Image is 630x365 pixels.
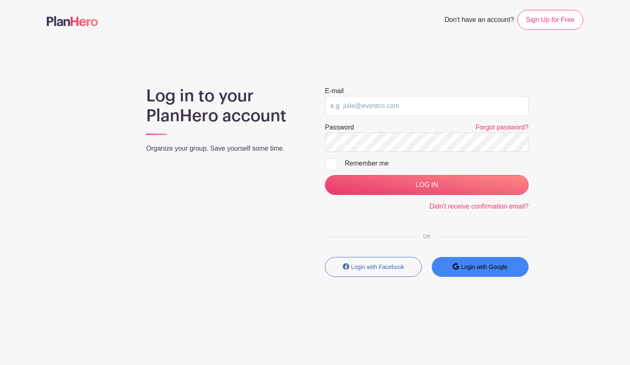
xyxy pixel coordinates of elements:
a: Sign Up for Free [517,10,583,30]
span: Don't have an account? [445,12,514,30]
h1: Log in to your PlanHero account [146,86,305,126]
span: OR [416,234,437,240]
a: Didn't receive confirmation email? [429,203,529,210]
small: Login with Google [461,264,507,270]
small: Login with Facebook [351,264,404,270]
input: e.g. julie@eventco.com [325,96,529,116]
a: Forgot password? [476,124,529,131]
p: Organize your group. Save yourself some time. [146,144,305,154]
button: Login with Google [432,257,529,277]
img: logo-507f7623f17ff9eddc593b1ce0a138ce2505c220e1c5a4e2b4648c50719b7d32.svg [47,16,98,26]
input: LOG IN [325,175,529,195]
div: Remember me [345,158,529,168]
button: Login with Facebook [325,257,422,277]
label: Password [325,122,354,132]
label: E-mail [325,86,344,96]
